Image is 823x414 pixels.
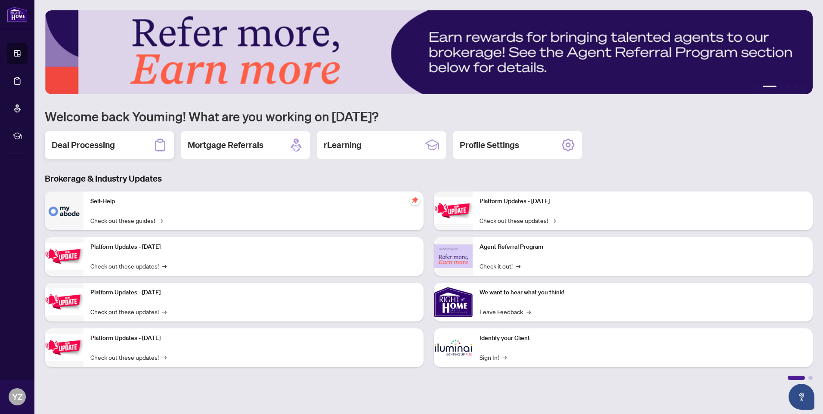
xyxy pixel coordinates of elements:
span: pushpin [410,195,420,205]
a: Leave Feedback→ [480,307,531,316]
span: → [162,261,167,271]
p: Identify your Client [480,334,806,343]
a: Check it out!→ [480,261,520,271]
a: Sign In!→ [480,352,507,362]
span: → [526,307,531,316]
button: 6 [801,86,804,89]
button: 2 [763,86,777,89]
img: Agent Referral Program [434,244,473,268]
button: 5 [794,86,797,89]
a: Check out these updates!→ [480,216,556,225]
span: → [516,261,520,271]
span: → [502,352,507,362]
p: Self-Help [90,197,417,206]
p: Platform Updates - [DATE] [90,288,417,297]
a: Check out these updates!→ [90,352,167,362]
h2: Deal Processing [52,139,115,151]
button: 4 [787,86,790,89]
img: Slide 1 [45,10,813,94]
img: Identify your Client [434,328,473,367]
p: Platform Updates - [DATE] [90,334,417,343]
span: → [162,352,167,362]
h2: rLearning [324,139,362,151]
button: 3 [780,86,783,89]
span: → [551,216,556,225]
p: Platform Updates - [DATE] [90,242,417,252]
img: Platform Updates - July 21, 2025 [45,288,84,315]
span: → [162,307,167,316]
span: YZ [12,391,22,403]
a: Check out these updates!→ [90,261,167,271]
img: Platform Updates - September 16, 2025 [45,243,84,270]
img: Platform Updates - July 8, 2025 [45,334,84,361]
h2: Profile Settings [460,139,519,151]
h2: Mortgage Referrals [188,139,263,151]
button: 1 [756,86,759,89]
h1: Welcome back Youming! What are you working on [DATE]? [45,108,813,124]
h3: Brokerage & Industry Updates [45,173,813,185]
img: Platform Updates - June 23, 2025 [434,197,473,224]
span: → [158,216,163,225]
button: Open asap [789,384,814,410]
img: We want to hear what you think! [434,283,473,321]
a: Check out these guides!→ [90,216,163,225]
p: Platform Updates - [DATE] [480,197,806,206]
img: logo [7,6,28,22]
p: Agent Referral Program [480,242,806,252]
a: Check out these updates!→ [90,307,167,316]
p: We want to hear what you think! [480,288,806,297]
img: Self-Help [45,192,84,230]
